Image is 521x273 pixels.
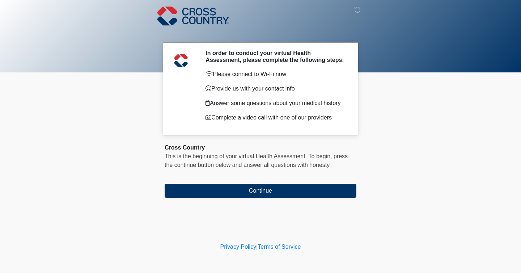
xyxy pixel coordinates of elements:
[170,50,192,71] img: Agent Avatar
[309,153,334,159] span: To begin,
[206,113,346,122] p: Complete a video call with one of our providers
[165,143,356,152] div: Cross Country
[206,50,346,63] h2: In order to conduct your virtual Health Assessment, please complete the following steps:
[165,184,356,198] button: Continue
[206,84,346,93] p: Provide us with your contact info
[159,26,362,39] h1: ‎ ‎ ‎
[165,153,307,159] span: This is the beginning of your virtual Health Assessment.
[220,244,257,250] a: Privacy Policy
[165,153,348,168] span: press the continue button below and answer all questions with honesty.
[256,244,258,250] a: |
[206,70,346,79] p: Please connect to Wi-Fi now
[157,5,229,26] img: Cross Country Logo
[206,99,346,108] p: Answer some questions about your medical history
[258,244,301,250] a: Terms of Service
